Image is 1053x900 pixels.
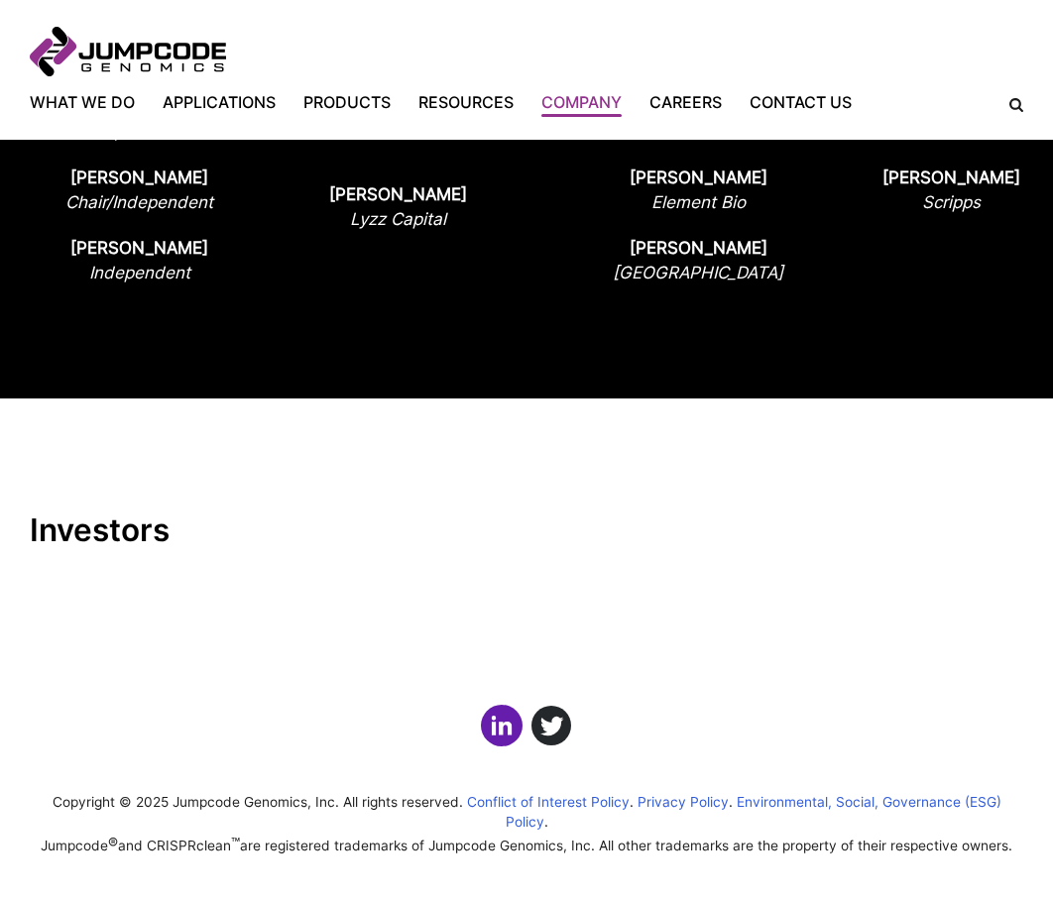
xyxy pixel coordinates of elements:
[467,794,634,810] a: Conflict of Interest Policy
[531,706,571,745] a: Click here to view us on Twitter
[405,90,527,114] a: Resources
[89,263,190,282] em: Independent
[53,794,463,810] span: Copyright © 2025 Jumpcode Genomics, Inc. All rights reserved.
[922,192,981,212] em: Scripps
[481,705,523,746] a: Click here to view us on LinkedIn
[995,98,1023,112] label: Search the site.
[30,90,995,114] nav: Primary Navigation
[30,90,149,114] a: What We Do
[638,794,733,810] a: Privacy Policy
[882,168,1020,187] strong: [PERSON_NAME]
[108,836,118,850] sup: ®
[350,209,446,229] em: Lyzz Capital
[630,168,767,187] strong: [PERSON_NAME]
[630,238,767,258] strong: [PERSON_NAME]
[329,184,467,204] strong: [PERSON_NAME]
[636,90,736,114] a: Careers
[231,836,240,850] sup: ™
[506,794,1001,830] a: Environmental, Social, Governance (ESG) Policy
[70,168,208,187] strong: [PERSON_NAME]
[290,90,405,114] a: Products
[674,123,722,143] em: UCSD
[149,90,290,114] a: Applications
[527,90,636,114] a: Company
[70,238,208,258] strong: [PERSON_NAME]
[651,192,746,212] em: Element Bio
[318,123,478,143] em: Arboretum Ventures
[930,123,973,143] em: TGen
[30,510,1023,549] h2: Investors
[613,263,783,282] em: [GEOGRAPHIC_DATA]
[81,123,197,143] em: CEO/President
[65,192,213,212] em: Chair/Independent
[30,832,1023,855] p: Jumpcode and CRISPRclean are registered trademarks of Jumpcode Genomics, Inc. All other trademark...
[736,90,866,114] a: Contact Us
